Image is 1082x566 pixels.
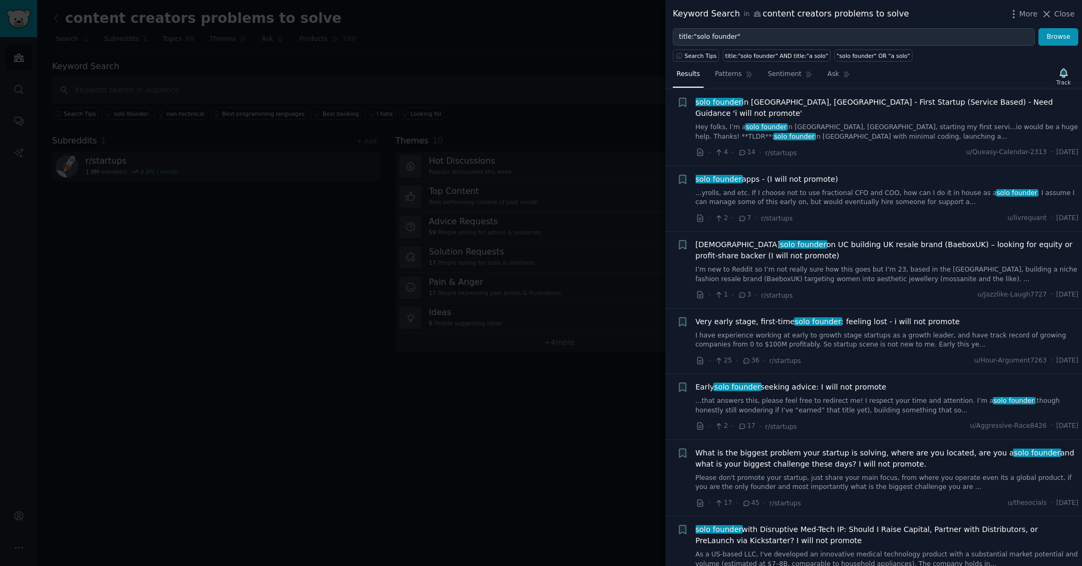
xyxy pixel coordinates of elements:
[1041,9,1075,20] button: Close
[773,133,816,140] span: solo founder
[1008,9,1038,20] button: More
[696,123,1079,141] a: Hey folks, I’m asolo founderin [GEOGRAPHIC_DATA], [GEOGRAPHIC_DATA], starting my first servi...io...
[696,447,1079,470] a: What is the biggest problem your startup is solving, where are you located, are you asolo founder...
[677,70,700,79] span: Results
[714,356,732,366] span: 25
[743,10,749,19] span: in
[764,66,816,88] a: Sentiment
[696,474,1079,492] a: Please don't promote your startup, just share your main focus, from where you operate even its a ...
[970,421,1047,431] span: u/Aggressive-Race8426
[708,290,711,301] span: ·
[824,66,854,88] a: Ask
[1053,65,1075,88] button: Track
[696,331,1079,350] a: I have experience working at early to growth stage startups as a growth leader, and have track re...
[696,265,1079,284] a: I’m new to Reddit so I’m not really sure how this goes but I’m 23, based in the [GEOGRAPHIC_DATA]...
[794,317,842,326] span: solo founder
[978,290,1047,300] span: u/Jazzlike-Laugh7727
[755,290,757,301] span: ·
[714,214,728,223] span: 2
[696,524,1079,546] a: solo founderwith Disruptive Med-Tech IP: Should I Raise Capital, Partner with Distributors, or Pr...
[732,290,734,301] span: ·
[673,7,909,21] div: Keyword Search content creators problems to solve
[713,383,762,391] span: solo founder
[715,70,741,79] span: Patterns
[714,421,728,431] span: 2
[673,49,719,62] button: Search Tips
[742,499,759,508] span: 45
[974,356,1047,366] span: u/Hour-Argument7263
[1056,214,1078,223] span: [DATE]
[763,497,765,509] span: ·
[1056,499,1078,508] span: [DATE]
[725,52,829,60] div: title:"solo founder" AND title:"a solo"
[1051,290,1053,300] span: ·
[714,148,728,157] span: 4
[696,189,1079,207] a: ...yrolls, and etc. If I choose not to use fractional CFO and COO, how can I do it in house as as...
[696,174,839,185] a: solo founderapps - (I will not promote)
[708,421,711,432] span: ·
[1019,9,1038,20] span: More
[1056,79,1071,86] div: Track
[765,149,797,157] span: r/startups
[755,213,757,224] span: ·
[738,148,755,157] span: 14
[708,213,711,224] span: ·
[708,497,711,509] span: ·
[696,447,1079,470] span: What is the biggest problem your startup is solving, where are you located, are you a and what is...
[696,97,1079,119] a: solo founderin [GEOGRAPHIC_DATA], [GEOGRAPHIC_DATA] - First Startup (Service Based) - Need Guidan...
[738,421,755,431] span: 17
[673,66,704,88] a: Results
[763,355,765,366] span: ·
[836,52,910,60] div: "solo founder" OR "a solo"
[966,148,1047,157] span: u/Queasy-Calendar-2313
[1051,499,1053,508] span: ·
[696,239,1079,261] a: [DEMOGRAPHIC_DATA]solo founderon UC building UK resale brand (BaeboxUK) – looking for equity or p...
[714,499,732,508] span: 17
[1038,28,1078,46] button: Browse
[736,497,738,509] span: ·
[696,97,1079,119] span: in [GEOGRAPHIC_DATA], [GEOGRAPHIC_DATA] - First Startup (Service Based) - Need Guidance 'i will n...
[714,290,728,300] span: 1
[779,240,827,249] span: solo founder
[696,316,960,327] a: Very early stage, first-timesolo founder: feeling lost - i will not promote
[834,49,912,62] a: "solo founder" OR "a solo"
[765,423,797,430] span: r/startups
[1051,214,1053,223] span: ·
[696,382,886,393] a: Earlysolo founderseeking advice: I will not promote
[708,355,711,366] span: ·
[1056,421,1078,431] span: [DATE]
[695,525,743,534] span: solo founder
[761,215,793,222] span: r/startups
[695,98,743,106] span: solo founder
[759,147,761,158] span: ·
[993,397,1035,404] span: solo founder
[1051,356,1053,366] span: ·
[1056,356,1078,366] span: [DATE]
[1051,148,1053,157] span: ·
[761,292,793,299] span: r/startups
[696,524,1079,546] span: with Disruptive Med-Tech IP: Should I Raise Capital, Partner with Distributors, or PreLaunch via ...
[696,174,839,185] span: apps - (I will not promote)
[711,66,756,88] a: Patterns
[732,421,734,432] span: ·
[723,49,831,62] a: title:"solo founder" AND title:"a solo"
[742,356,759,366] span: 36
[745,123,788,131] span: solo founder
[996,189,1038,197] span: solo founder
[696,382,886,393] span: Early seeking advice: I will not promote
[736,355,738,366] span: ·
[696,316,960,327] span: Very early stage, first-time : feeling lost - i will not promote
[1056,148,1078,157] span: [DATE]
[768,70,801,79] span: Sentiment
[673,28,1035,46] input: Try a keyword related to your business
[696,239,1079,261] span: [DEMOGRAPHIC_DATA] on UC building UK resale brand (BaeboxUK) – looking for equity or profit-share...
[770,500,801,507] span: r/startups
[1008,214,1047,223] span: u/livrequant
[1008,499,1046,508] span: u/thesocials
[827,70,839,79] span: Ask
[732,147,734,158] span: ·
[738,214,751,223] span: 7
[732,213,734,224] span: ·
[696,396,1079,415] a: ...that answers this, please feel free to redirect me! I respect your time and attention. I’m aso...
[1056,290,1078,300] span: [DATE]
